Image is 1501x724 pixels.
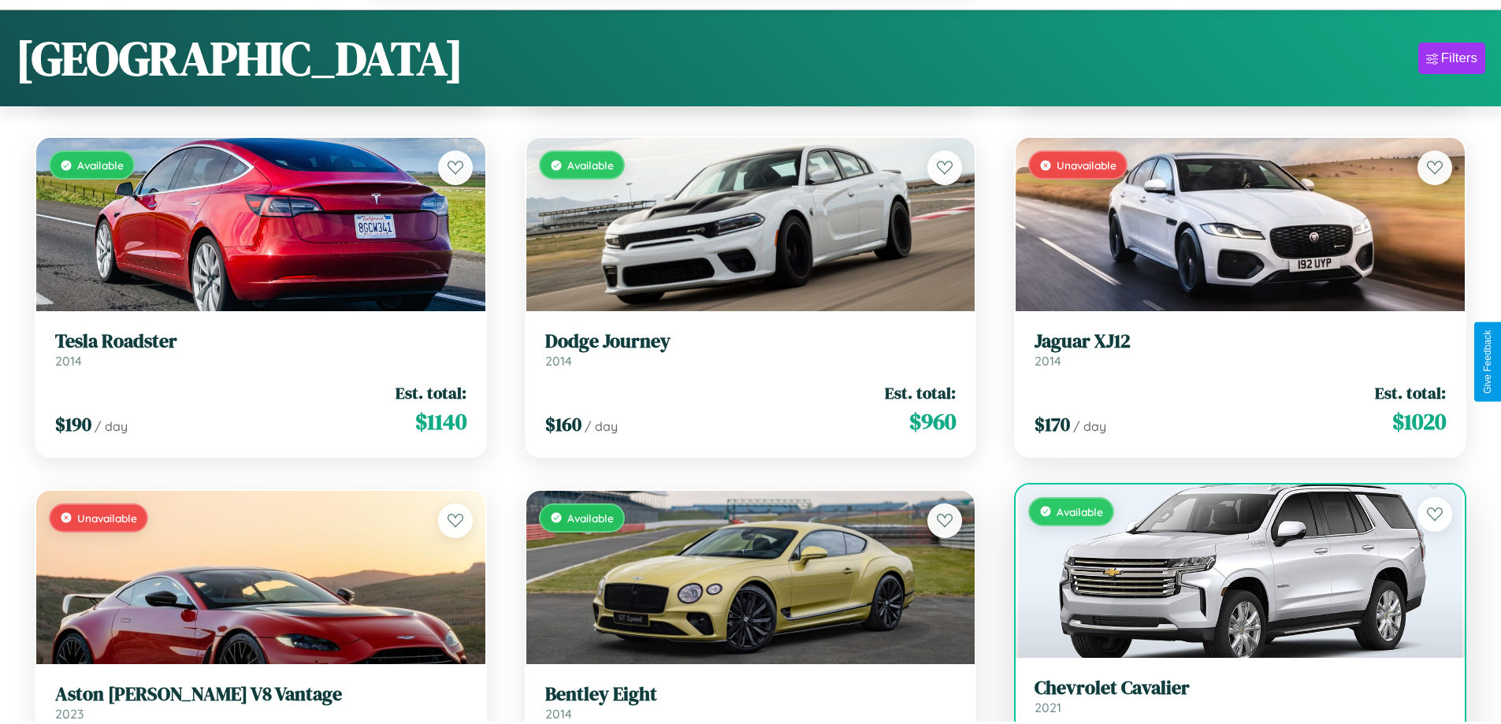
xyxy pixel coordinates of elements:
[1482,330,1493,394] div: Give Feedback
[415,406,466,437] span: $ 1140
[1392,406,1446,437] span: $ 1020
[1441,50,1477,66] div: Filters
[545,330,957,369] a: Dodge Journey2014
[16,26,463,91] h1: [GEOGRAPHIC_DATA]
[55,330,466,353] h3: Tesla Roadster
[545,706,572,722] span: 2014
[1035,700,1061,715] span: 2021
[95,418,128,434] span: / day
[55,683,466,722] a: Aston [PERSON_NAME] V8 Vantage2023
[1375,381,1446,404] span: Est. total:
[55,706,84,722] span: 2023
[1035,411,1070,437] span: $ 170
[909,406,956,437] span: $ 960
[55,411,91,437] span: $ 190
[1035,353,1061,369] span: 2014
[885,381,956,404] span: Est. total:
[55,353,82,369] span: 2014
[55,330,466,369] a: Tesla Roadster2014
[545,353,572,369] span: 2014
[396,381,466,404] span: Est. total:
[1035,330,1446,353] h3: Jaguar XJ12
[545,411,581,437] span: $ 160
[545,683,957,706] h3: Bentley Eight
[1418,43,1485,74] button: Filters
[77,511,137,525] span: Unavailable
[1057,158,1116,172] span: Unavailable
[1073,418,1106,434] span: / day
[55,683,466,706] h3: Aston [PERSON_NAME] V8 Vantage
[1057,505,1103,518] span: Available
[545,330,957,353] h3: Dodge Journey
[585,418,618,434] span: / day
[1035,677,1446,715] a: Chevrolet Cavalier2021
[545,683,957,722] a: Bentley Eight2014
[1035,330,1446,369] a: Jaguar XJ122014
[567,158,614,172] span: Available
[77,158,124,172] span: Available
[1035,677,1446,700] h3: Chevrolet Cavalier
[567,511,614,525] span: Available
